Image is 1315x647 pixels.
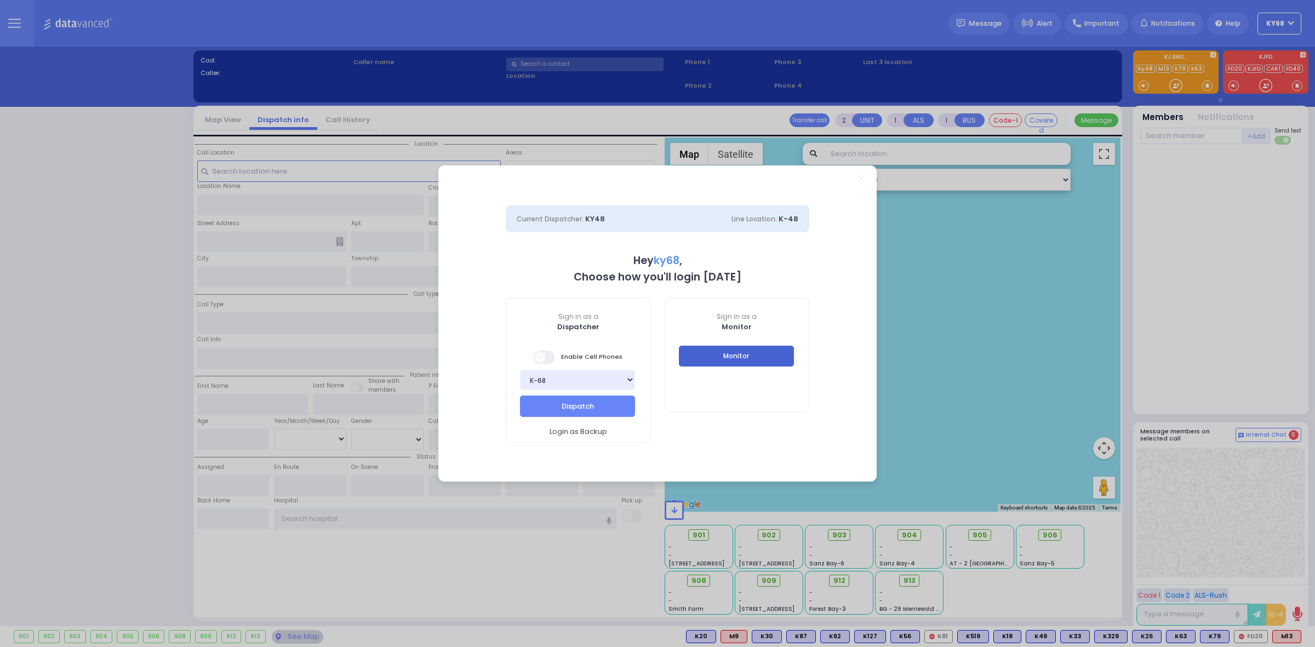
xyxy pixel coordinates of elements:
span: Login as Backup [550,426,607,437]
button: Monitor [679,346,794,367]
span: Enable Cell Phones [534,350,622,365]
b: Dispatcher [557,322,599,332]
button: Dispatch [520,396,635,416]
span: KY48 [585,214,605,224]
span: Sign in as a [665,312,809,322]
span: K-48 [779,214,798,224]
b: Monitor [722,322,752,332]
span: ky68 [654,253,679,268]
span: Current Dispatcher: [517,214,584,224]
span: Sign in as a [506,312,650,322]
a: Close [858,176,864,182]
span: Line Location: [731,214,777,224]
b: Hey , [633,253,682,268]
b: Choose how you'll login [DATE] [574,270,741,284]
